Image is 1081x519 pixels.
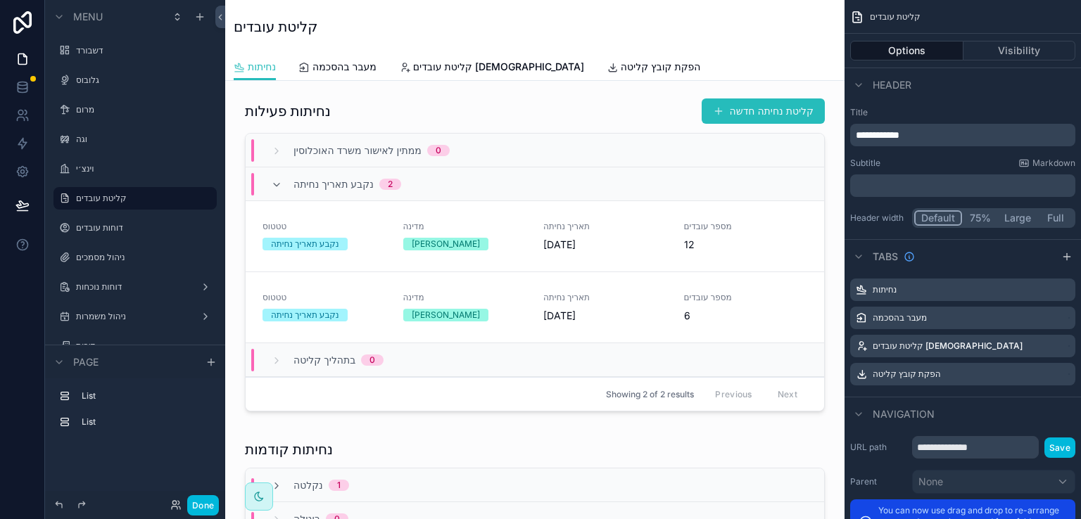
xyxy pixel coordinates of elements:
button: Save [1044,437,1075,458]
label: Header width [850,212,906,224]
a: Markdown [1018,158,1075,169]
span: Page [73,355,99,369]
span: בתהליך קליטה [293,353,355,367]
label: Subtitle [850,158,880,169]
button: Default [914,210,962,226]
span: Showing 2 of 2 results [606,389,694,400]
div: 0 [436,145,441,156]
div: scrollable content [850,124,1075,146]
span: מעבר בהסכמה [312,60,377,74]
label: Parent [850,476,906,487]
label: URL path [850,442,906,453]
a: קליטת עובדים [DEMOGRAPHIC_DATA] [399,54,584,82]
label: דוחות נוכחות [76,281,189,293]
label: קליטת עובדים [DEMOGRAPHIC_DATA] [873,340,1023,352]
span: ממתין לאישור משרד האוכלוסין [293,143,422,158]
label: מעבר בהסכמה [873,312,927,323]
span: קליטת עובדים [870,11,921,23]
span: Menu [73,10,103,24]
button: 75% [962,210,998,226]
label: דוחות עובדים [76,222,208,233]
h1: קליטת עובדים [234,17,317,37]
span: Tabs [873,250,898,264]
div: 0 [369,354,375,366]
label: List [82,390,206,402]
label: נחיתות [873,284,897,295]
label: Title [850,107,1075,118]
label: גלובוס [76,75,208,86]
div: scrollable content [850,174,1075,197]
a: מעבר בהסכמה [298,54,377,82]
div: 1 [337,480,341,491]
label: מרום [76,104,208,115]
a: נחיתות [234,54,276,81]
span: קליטת עובדים [DEMOGRAPHIC_DATA] [413,60,584,74]
button: Full [1037,210,1073,226]
span: Markdown [1032,158,1075,169]
a: הפקת קובץ קליטה [607,54,701,82]
span: Header [873,78,911,92]
label: קליטת עובדים [76,193,208,204]
label: ניהול משמרות [76,311,189,322]
span: נחיתות [248,60,276,74]
button: Large [998,210,1037,226]
span: None [918,475,943,489]
div: scrollable content [45,378,225,447]
button: Options [850,41,963,60]
label: הפקת קובץ קליטה [873,369,941,380]
label: דירות [76,340,208,352]
label: List [82,416,206,428]
button: Visibility [963,41,1076,60]
span: נקבע תאריך נחיתה [293,177,374,191]
label: וינצ׳י [76,163,208,174]
label: ניהול מסמכים [76,252,208,263]
div: 2 [388,179,393,190]
button: Done [187,495,219,515]
label: דשבורד [76,45,208,56]
span: נקלטה [293,478,323,492]
span: הפקת קובץ קליטה [621,60,701,74]
button: None [912,470,1075,494]
label: וגה [76,134,208,145]
span: Navigation [873,407,935,421]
